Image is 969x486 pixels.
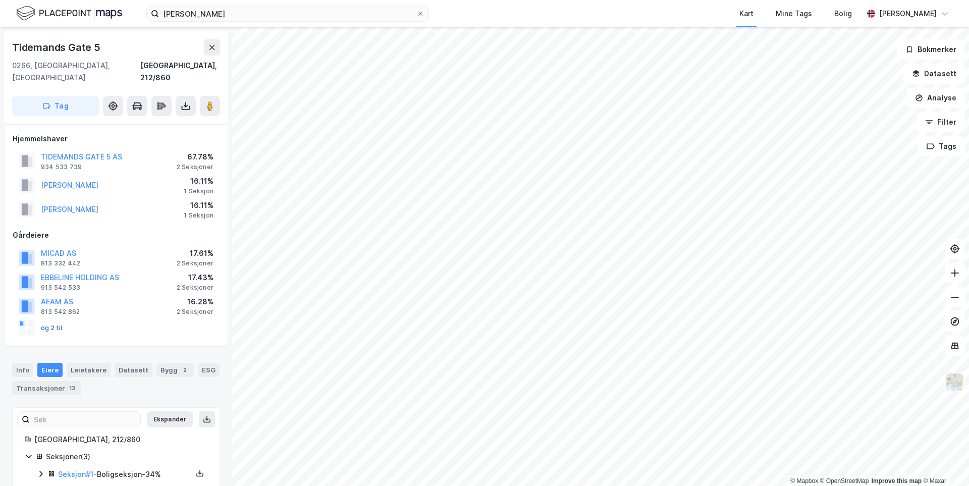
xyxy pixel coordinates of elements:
div: [PERSON_NAME] [879,8,937,20]
div: 13 [67,383,77,393]
div: 16.11% [184,199,213,211]
div: 2 [180,365,190,375]
a: Seksjon#1 [58,470,93,478]
img: logo.f888ab2527a4732fd821a326f86c7f29.svg [16,5,122,22]
div: 2 Seksjoner [177,308,213,316]
div: 17.61% [177,247,213,259]
div: Tidemands Gate 5 [12,39,102,56]
div: 2 Seksjoner [177,259,213,267]
div: - Boligseksjon - 34% [58,468,192,480]
div: 1 Seksjon [184,187,213,195]
img: Z [945,372,964,392]
div: Bygg [156,363,194,377]
div: Kart [739,8,753,20]
input: Søk på adresse, matrikkel, gårdeiere, leietakere eller personer [159,6,416,21]
button: Datasett [903,64,965,84]
div: Leietakere [67,363,111,377]
button: Ekspander [147,411,193,427]
div: 16.11% [184,175,213,187]
div: 16.28% [177,296,213,308]
div: 67.78% [177,151,213,163]
iframe: Chat Widget [919,438,969,486]
div: Eiere [37,363,63,377]
div: 17.43% [177,272,213,284]
div: 2 Seksjoner [177,284,213,292]
div: Info [12,363,33,377]
div: 813 542 862 [41,308,80,316]
div: 913 542 533 [41,284,80,292]
div: Hjemmelshaver [13,133,220,145]
div: 813 332 442 [41,259,80,267]
button: Tags [918,136,965,156]
input: Søk [30,412,140,427]
div: Mine Tags [776,8,812,20]
div: 934 533 739 [41,163,82,171]
div: [GEOGRAPHIC_DATA], 212/860 [34,434,207,446]
div: 0266, [GEOGRAPHIC_DATA], [GEOGRAPHIC_DATA] [12,60,140,84]
button: Filter [917,112,965,132]
button: Bokmerker [897,39,965,60]
div: Gårdeiere [13,229,220,241]
button: Analyse [906,88,965,108]
div: [GEOGRAPHIC_DATA], 212/860 [140,60,220,84]
div: 1 Seksjon [184,211,213,220]
div: Seksjoner ( 3 ) [46,451,207,463]
a: OpenStreetMap [820,477,869,484]
a: Improve this map [872,477,922,484]
div: 2 Seksjoner [177,163,213,171]
div: Transaksjoner [12,381,81,395]
a: Mapbox [790,477,818,484]
div: Bolig [834,8,852,20]
button: Tag [12,96,99,116]
div: Kontrollprogram for chat [919,438,969,486]
div: Datasett [115,363,152,377]
div: ESG [198,363,220,377]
